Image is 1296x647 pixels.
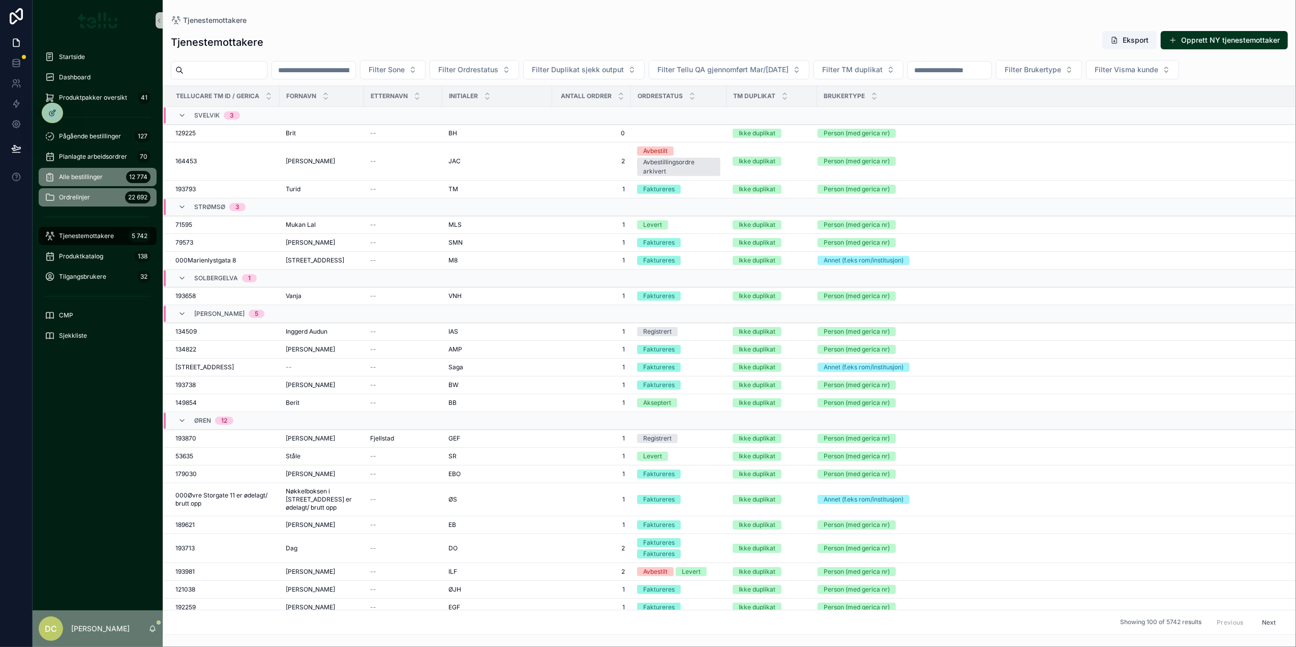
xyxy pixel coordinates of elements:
a: 1 [558,381,625,389]
a: [PERSON_NAME] [286,239,358,247]
a: EBO [448,470,546,478]
div: Ikke duplikat [739,327,775,336]
button: Select Button [996,60,1082,79]
span: 1 [558,399,625,407]
a: Mukan Lal [286,221,358,229]
button: Select Button [430,60,519,79]
a: Dashboard [39,68,157,86]
a: MLS [448,221,546,229]
a: Faktureres [637,363,720,372]
a: 1 [558,363,625,371]
span: -- [370,452,376,460]
span: Produktkatalog [59,252,103,260]
a: Ikke duplikat [733,256,811,265]
a: -- [370,345,436,354]
a: 1 [558,221,625,229]
a: 0 [558,129,625,137]
span: JAC [448,157,461,165]
span: Alle bestillinger [59,173,103,181]
div: Ikke duplikat [739,380,775,390]
a: Ikke duplikat [733,398,811,407]
a: Fjellstad [370,434,436,443]
a: Faktureres [637,238,720,247]
div: Ikke duplikat [739,469,775,479]
span: Filter TM duplikat [822,65,883,75]
span: -- [370,185,376,193]
div: Avbestillingsordre arkivert [643,158,714,176]
a: Ikke duplikat [733,452,811,461]
a: Ikke duplikat [733,469,811,479]
a: Opprett NY tjenestemottaker [1161,31,1288,49]
span: -- [370,381,376,389]
a: Ikke duplikat [733,238,811,247]
span: Filter Ordrestatus [438,65,498,75]
a: 71595 [175,221,274,229]
div: Ikke duplikat [739,185,775,194]
span: 1 [558,256,625,264]
a: 193658 [175,292,274,300]
div: Ikke duplikat [739,452,775,461]
a: Annet (f.eks rom/institusjon) [818,363,1282,372]
span: Sjekkliste [59,332,87,340]
div: Avbestilt [643,146,668,156]
a: -- [370,129,436,137]
span: -- [370,129,376,137]
a: Ikke duplikat [733,185,811,194]
span: 129225 [175,129,196,137]
a: Produktpakker oversikt41 [39,89,157,107]
div: Person (med gerica nr) [824,469,890,479]
div: Annet (f.eks rom/institusjon) [824,363,903,372]
span: 1 [558,434,625,443]
span: 000Marienlystgata 8 [175,256,236,264]
a: Ikke duplikat [733,220,811,229]
a: 179030 [175,470,274,478]
a: 134822 [175,345,274,354]
img: App logo [78,12,118,28]
button: Select Button [523,60,645,79]
span: BB [448,399,457,407]
a: 1 [558,239,625,247]
div: Person (med gerica nr) [824,345,890,354]
a: TM [448,185,546,193]
div: Ikke duplikat [739,345,775,354]
div: Faktureres [643,256,675,265]
div: Faktureres [643,363,675,372]
div: Person (med gerica nr) [824,220,890,229]
a: Ikke duplikat [733,291,811,301]
span: [STREET_ADDRESS] [286,256,344,264]
a: -- [370,470,436,478]
a: Faktureres [637,256,720,265]
a: Ikke duplikat [733,157,811,166]
a: Tjenestemottakere5 742 [39,227,157,245]
div: Ikke duplikat [739,256,775,265]
span: Solbergelva [194,274,238,282]
span: Saga [448,363,463,371]
span: GEF [448,434,460,443]
a: Brit [286,129,358,137]
a: 193793 [175,185,274,193]
div: Registrert [643,434,672,443]
span: VNH [448,292,462,300]
span: -- [370,399,376,407]
button: Select Button [813,60,903,79]
a: Turid [286,185,358,193]
a: AMP [448,345,546,354]
a: -- [370,292,436,300]
a: Saga [448,363,546,371]
div: 41 [138,92,150,104]
span: Tjenestemottakere [183,15,247,25]
div: Person (med gerica nr) [824,291,890,301]
a: Inggerd Audun [286,328,358,336]
a: VNH [448,292,546,300]
a: -- [370,399,436,407]
a: -- [370,363,436,371]
a: Faktureres [637,185,720,194]
span: Vanja [286,292,302,300]
a: Sjekkliste [39,327,157,345]
span: Berit [286,399,299,407]
span: [PERSON_NAME] [286,470,335,478]
span: 164453 [175,157,197,165]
